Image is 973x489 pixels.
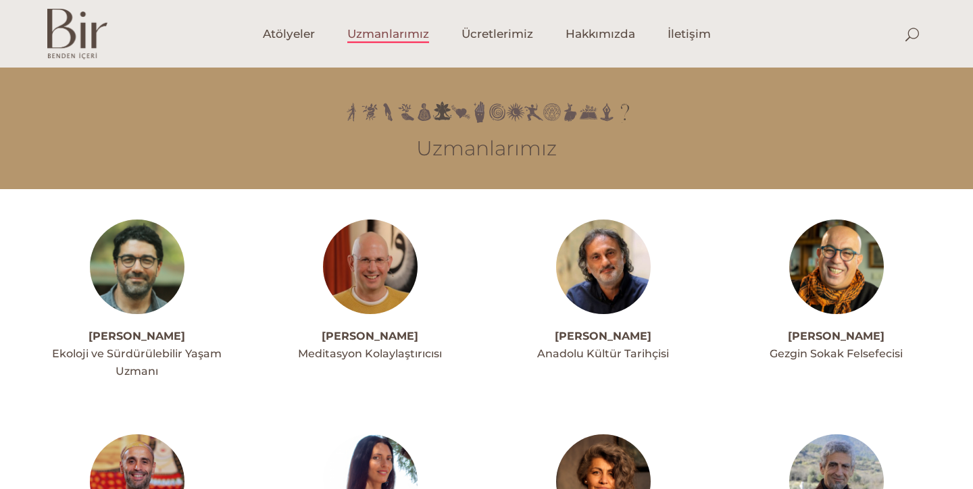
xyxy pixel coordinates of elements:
a: [PERSON_NAME] [322,330,418,342]
a: [PERSON_NAME] [89,330,185,342]
span: Hakkımızda [566,26,635,42]
span: İletişim [668,26,711,42]
span: Ekoloji ve Sürdürülebilir Yaşam Uzmanı [52,347,222,378]
img: alinakiprofil--300x300.jpg [789,220,884,314]
img: Ali_Canip_Olgunlu_003_copy-300x300.jpg [556,220,651,314]
span: Uzmanlarımız [347,26,429,42]
span: Gezgin Sokak Felsefecisi [770,347,903,360]
h3: Uzmanlarımız [47,136,926,161]
span: Meditasyon Kolaylaştırıcısı [298,347,442,360]
img: meditasyon-ahmet-1-300x300.jpg [323,220,418,314]
span: Atölyeler [263,26,315,42]
span: Anadolu Kültür Tarihçisi [537,347,669,360]
img: ahmetacarprofil--300x300.jpg [90,220,184,314]
span: Ücretlerimiz [461,26,533,42]
a: [PERSON_NAME] [788,330,884,342]
a: [PERSON_NAME] [555,330,651,342]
